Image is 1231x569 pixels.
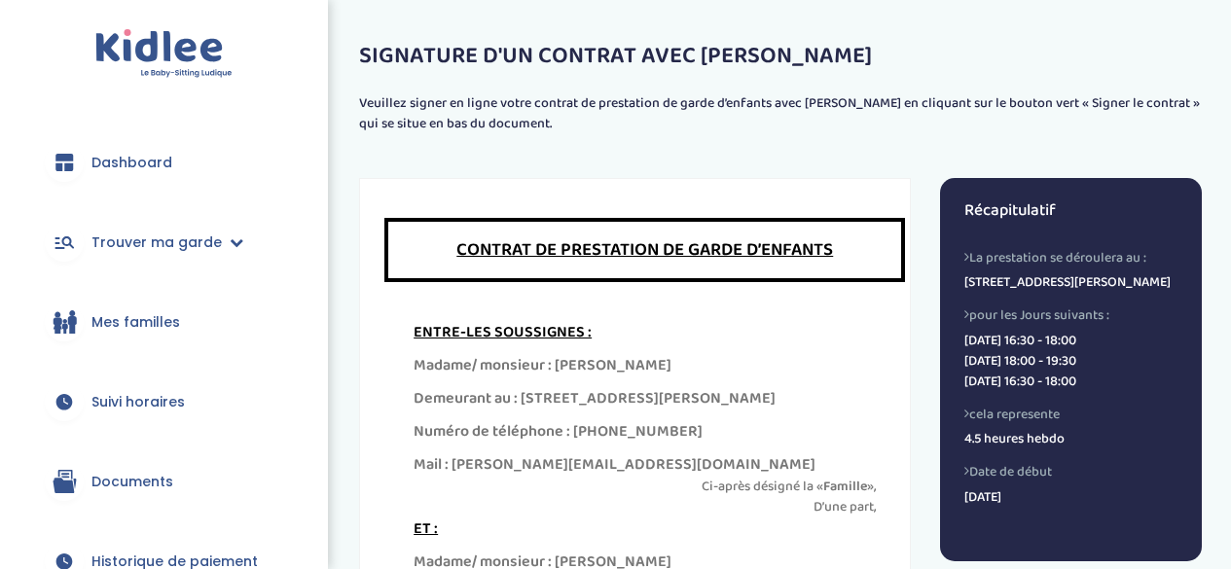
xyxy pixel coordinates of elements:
[414,354,876,377] div: Madame/ monsieur : [PERSON_NAME]
[414,321,876,344] div: ENTRE-LES SOUSSIGNES :
[29,446,299,516] a: Documents
[29,287,299,357] a: Mes familles
[964,407,1177,422] h4: cela represente
[964,250,1177,266] h4: La prestation se déroulera au :
[964,272,1177,293] p: [STREET_ADDRESS][PERSON_NAME]
[359,93,1202,134] p: Veuillez signer en ligne votre contrat de prestation de garde d’enfants avec [PERSON_NAME] en cli...
[964,307,1177,323] h4: pour les Jours suivants :
[91,312,180,333] span: Mes familles
[29,207,299,277] a: Trouver ma garde
[384,218,905,282] div: CONTRAT DE PRESTATION DE GARDE D’ENFANTS
[91,232,222,253] span: Trouver ma garde
[823,476,867,497] b: Famille
[91,392,185,412] span: Suivi horaires
[414,387,876,410] div: Demeurant au : [STREET_ADDRESS][PERSON_NAME]
[414,453,876,477] div: Mail : [PERSON_NAME][EMAIL_ADDRESS][DOMAIN_NAME]
[414,477,876,517] p: Ci-après désigné la « », D’une part,
[414,420,876,444] div: Numéro de téléphone : [PHONE_NUMBER]
[964,429,1177,449] p: 4.5 heures hebdo
[964,202,1177,221] h3: Récapitulatif
[414,517,876,541] div: ET :
[964,487,1177,508] p: [DATE]
[964,464,1177,480] h4: Date de début
[91,153,172,173] span: Dashboard
[95,29,233,79] img: logo.svg
[29,367,299,437] a: Suivi horaires
[29,127,299,197] a: Dashboard
[964,331,1177,392] p: [DATE] 16:30 - 18:00 [DATE] 18:00 - 19:30 [DATE] 16:30 - 18:00
[359,44,1202,69] h3: SIGNATURE D'UN CONTRAT AVEC [PERSON_NAME]
[91,472,173,492] span: Documents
